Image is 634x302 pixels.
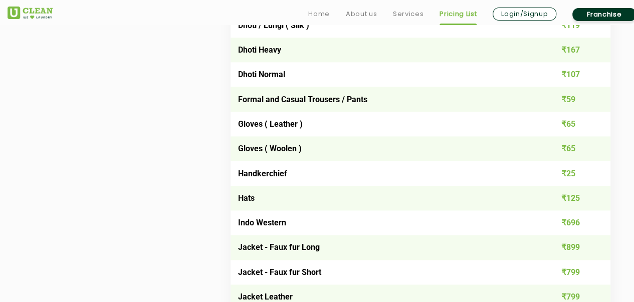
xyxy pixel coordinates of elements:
td: Jacket - Faux fur Short [231,260,535,284]
td: ₹799 [535,260,611,284]
td: Dhoti Normal [231,62,535,87]
td: Hats [231,186,535,210]
a: Pricing List [440,8,477,20]
td: ₹65 [535,136,611,161]
a: Login/Signup [493,8,556,21]
a: Home [308,8,330,20]
td: Gloves ( Woolen ) [231,136,535,161]
td: ₹167 [535,38,611,62]
td: Formal and Casual Trousers / Pants [231,87,535,111]
td: Gloves ( Leather ) [231,112,535,136]
td: Dhoti Heavy [231,38,535,62]
td: ₹899 [535,235,611,259]
a: About us [346,8,377,20]
td: ₹125 [535,186,611,210]
td: Handkerchief [231,161,535,185]
td: ₹119 [535,13,611,37]
td: ₹107 [535,62,611,87]
td: ₹65 [535,112,611,136]
td: Dhoti / Lungi ( Silk ) [231,13,535,37]
td: ₹696 [535,210,611,235]
td: Jacket - Faux fur Long [231,235,535,259]
a: Services [393,8,424,20]
td: Indo Western [231,210,535,235]
img: UClean Laundry and Dry Cleaning [8,7,53,19]
td: ₹59 [535,87,611,111]
td: ₹25 [535,161,611,185]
